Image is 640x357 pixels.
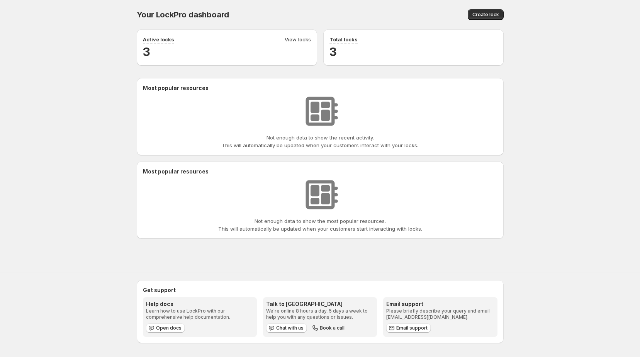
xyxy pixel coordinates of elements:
a: Email support [386,323,431,333]
span: Create lock [472,12,499,18]
button: Create lock [468,9,504,20]
p: Please briefly describe your query and email [EMAIL_ADDRESS][DOMAIN_NAME]. [386,308,494,320]
p: Not enough data to show the recent activity. This will automatically be updated when your custome... [222,134,418,149]
h2: Get support [143,286,497,294]
span: Email support [396,325,428,331]
img: No resources found [301,175,340,214]
p: Not enough data to show the most popular resources. This will automatically be updated when your ... [218,217,422,233]
p: Learn how to use LockPro with our comprehensive help documentation. [146,308,254,320]
p: We're online 8 hours a day, 5 days a week to help you with any questions or issues. [266,308,374,320]
h3: Help docs [146,300,254,308]
p: Total locks [329,36,358,43]
span: Book a call [320,325,345,331]
a: View locks [285,36,311,44]
h3: Talk to [GEOGRAPHIC_DATA] [266,300,374,308]
h3: Email support [386,300,494,308]
button: Book a call [310,323,348,333]
h2: 3 [329,44,497,59]
span: Your LockPro dashboard [137,10,229,19]
img: No resources found [301,92,340,131]
span: Chat with us [276,325,304,331]
p: Active locks [143,36,174,43]
h2: 3 [143,44,311,59]
h2: Most popular resources [143,84,497,92]
h2: Most popular resources [143,168,497,175]
button: Chat with us [266,323,307,333]
span: Open docs [156,325,182,331]
a: Open docs [146,323,185,333]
